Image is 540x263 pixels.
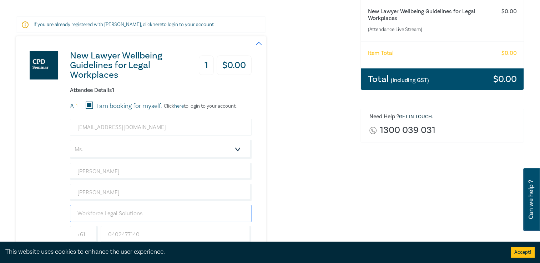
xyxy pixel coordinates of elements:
[70,119,252,136] input: Attendee Email*
[101,226,252,243] input: Mobile*
[391,77,429,84] small: (Including GST)
[30,51,58,79] img: New Lawyer Wellbeing Guidelines for Legal Workplaces
[5,247,500,257] div: This website uses cookies to enhance the user experience.
[379,125,435,135] a: 1300 039 031
[199,56,214,75] h3: 1
[399,114,432,120] a: Get in touch
[174,103,184,109] a: here
[368,74,429,84] h3: Total
[76,104,77,109] small: 1
[501,50,516,57] h6: $ 0.00
[70,184,252,201] input: Last Name*
[368,8,488,22] h6: New Lawyer Wellbeing Guidelines for Legal Workplaces
[96,102,162,111] label: I am booking for myself.
[501,8,516,15] h6: $ 0.00
[70,87,252,94] h6: Attendee Details 1
[162,103,237,109] p: Click to login to your account.
[368,26,488,33] small: (Attendance: Live Stream )
[70,163,252,180] input: First Name*
[70,205,252,222] input: Company
[70,226,98,243] input: +61
[493,74,516,84] h3: $ 0.00
[368,50,394,57] h6: Item Total
[217,56,252,75] h3: $ 0.00
[34,21,248,28] p: If you are already registered with [PERSON_NAME], click to login to your account
[70,51,187,80] h3: New Lawyer Wellbeing Guidelines for Legal Workplaces
[511,247,535,258] button: Accept cookies
[152,21,162,28] a: here
[528,172,534,227] span: Can we help ?
[369,113,519,120] h6: Need Help ? .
